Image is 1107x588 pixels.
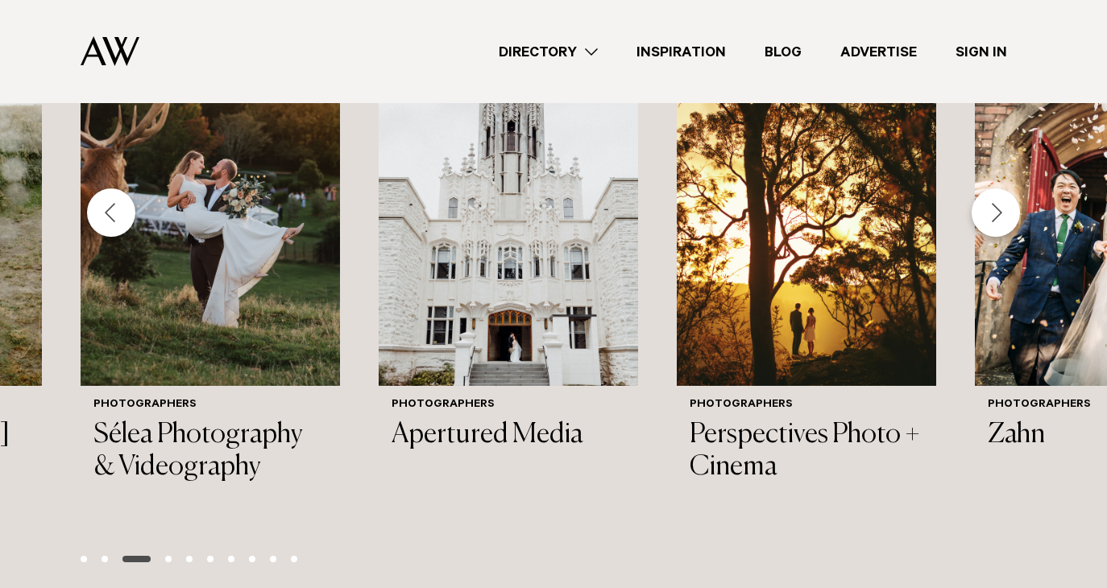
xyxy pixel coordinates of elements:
swiper-slide: 7 / 28 [81,38,340,530]
a: Directory [479,41,617,63]
a: Advertise [821,41,936,63]
h6: Photographers [93,399,327,412]
h6: Photographers [392,399,625,412]
h3: Apertured Media [392,419,625,452]
swiper-slide: 9 / 28 [677,38,936,530]
img: Auckland Weddings Photographers | Sélea Photography & Videography [81,38,340,386]
h3: Sélea Photography & Videography [93,419,327,485]
a: Auckland Weddings Photographers | Sélea Photography & Videography Photographers Sélea Photography... [81,38,340,497]
a: Inspiration [617,41,745,63]
img: Auckland Weddings Photographers | Apertured Media [379,38,638,386]
img: Auckland Weddings Logo [81,36,139,66]
img: Auckland Weddings Photographers | Perspectives Photo + Cinema [677,38,936,386]
h3: Perspectives Photo + Cinema [690,419,923,485]
a: Auckland Weddings Photographers | Apertured Media Photographers Apertured Media [379,38,638,465]
swiper-slide: 8 / 28 [379,38,638,530]
a: Sign In [936,41,1026,63]
h6: Photographers [690,399,923,412]
a: Auckland Weddings Photographers | Perspectives Photo + Cinema Photographers Perspectives Photo + ... [677,38,936,497]
a: Blog [745,41,821,63]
